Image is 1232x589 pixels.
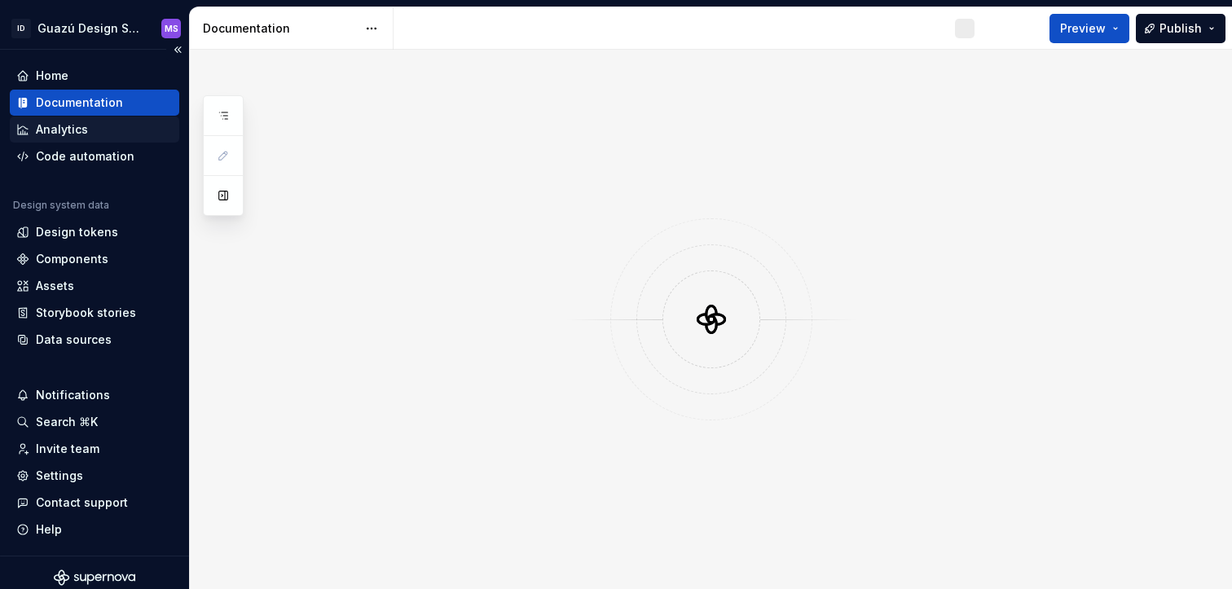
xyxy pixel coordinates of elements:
a: Storybook stories [10,300,179,326]
div: Storybook stories [36,305,136,321]
span: Preview [1060,20,1106,37]
a: Code automation [10,143,179,169]
a: Settings [10,463,179,489]
div: Contact support [36,494,128,511]
div: Design tokens [36,224,118,240]
a: Invite team [10,436,179,462]
div: Invite team [36,441,99,457]
div: Search ⌘K [36,414,98,430]
button: Publish [1136,14,1225,43]
button: Collapse sidebar [166,38,189,61]
a: Design tokens [10,219,179,245]
div: Home [36,68,68,84]
button: Contact support [10,490,179,516]
div: MS [165,22,178,35]
a: Documentation [10,90,179,116]
div: Settings [36,468,83,484]
a: Components [10,246,179,272]
div: Guazú Design System [37,20,142,37]
div: Documentation [203,20,357,37]
div: Design system data [13,199,109,212]
div: Assets [36,278,74,294]
button: Search ⌘K [10,409,179,435]
div: Components [36,251,108,267]
button: Notifications [10,382,179,408]
svg: Supernova Logo [54,569,135,586]
button: Preview [1049,14,1129,43]
div: Data sources [36,332,112,348]
div: Analytics [36,121,88,138]
button: IDGuazú Design SystemMS [3,11,186,46]
button: Help [10,516,179,543]
a: Data sources [10,327,179,353]
a: Analytics [10,116,179,143]
div: Notifications [36,387,110,403]
div: Code automation [36,148,134,165]
a: Home [10,63,179,89]
div: Documentation [36,95,123,111]
div: Help [36,521,62,538]
div: ID [11,19,31,38]
span: Publish [1159,20,1202,37]
a: Assets [10,273,179,299]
